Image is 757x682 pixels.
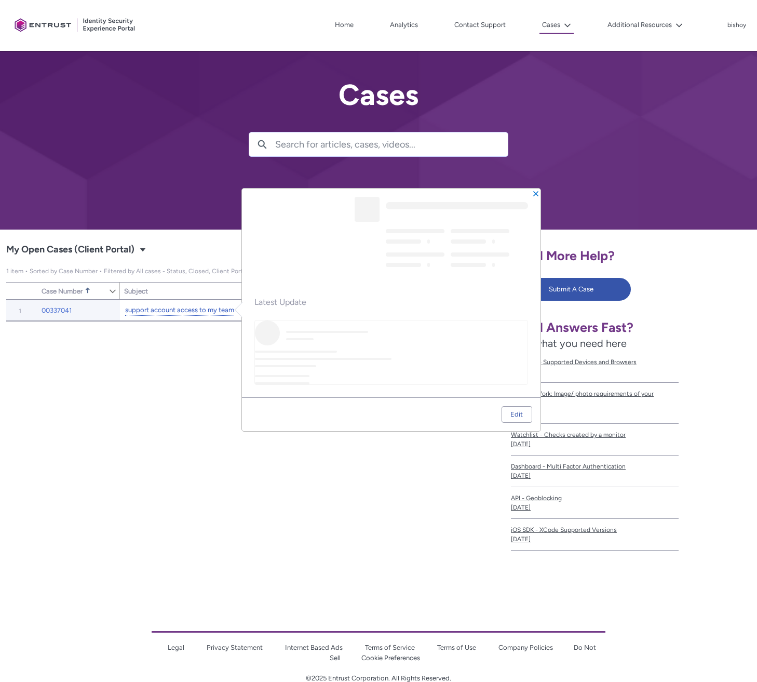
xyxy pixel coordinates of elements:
[452,17,508,33] a: Contact Support
[365,644,415,651] a: Terms of Service
[6,233,488,595] div: My Open Cases (Client Portal)|Cases|List View
[605,17,685,33] button: Additional Resources
[511,536,531,543] lightning-formatted-date-time: [DATE]
[511,472,531,479] lightning-formatted-date-time: [DATE]
[6,300,488,322] table: My Open Cases (Client Portal)
[42,287,83,295] span: Case Number
[727,22,746,29] p: bishoy
[207,644,263,651] a: Privacy Statement
[511,337,627,350] span: Find what you need here
[6,242,134,258] span: My Open Cases (Client Portal)
[727,19,747,30] button: User Profile bishoy
[332,17,356,33] a: Home
[254,320,528,385] div: Feed
[387,17,421,33] a: Analytics, opens in new tab
[511,389,679,408] span: Right to Work: Image/ photo requirements of your document
[437,644,476,651] a: Terms of Use
[511,248,615,263] span: Need More Help?
[511,319,679,336] h1: Need Answers Fast?
[242,189,540,285] header: Highlights panel header
[330,644,597,662] a: Do Not Sell
[511,462,679,471] span: Dashboard - Multi Factor Authentication
[511,525,679,534] span: iOS SDK - XCode Supported Versions
[285,644,343,651] a: Internet Based Ads
[511,504,531,511] lightning-formatted-date-time: [DATE]
[137,243,149,256] button: Select a List View: Cases
[511,440,531,448] lightning-formatted-date-time: [DATE]
[539,17,574,34] button: Cases
[532,190,539,197] button: Close
[168,644,184,651] a: Legal
[249,79,508,111] h2: Cases
[511,493,679,503] span: API - Geoblocking
[511,430,679,439] span: Watchlist - Checks created by a monitor
[511,278,631,301] button: Submit A Case
[502,407,531,422] a: Edit
[249,132,275,156] button: Search
[498,644,553,651] a: Company Policies
[511,357,679,367] span: Web SDK - Supported Devices and Browsers
[6,268,289,275] span: My Open Cases (Client Portal)
[254,297,528,307] span: Latest Update
[275,132,508,156] input: Search for articles, cases, videos...
[125,305,234,316] a: support account access to my team
[361,654,420,662] a: Cookie Preferences
[42,305,72,316] a: 00337041
[510,407,523,422] div: Edit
